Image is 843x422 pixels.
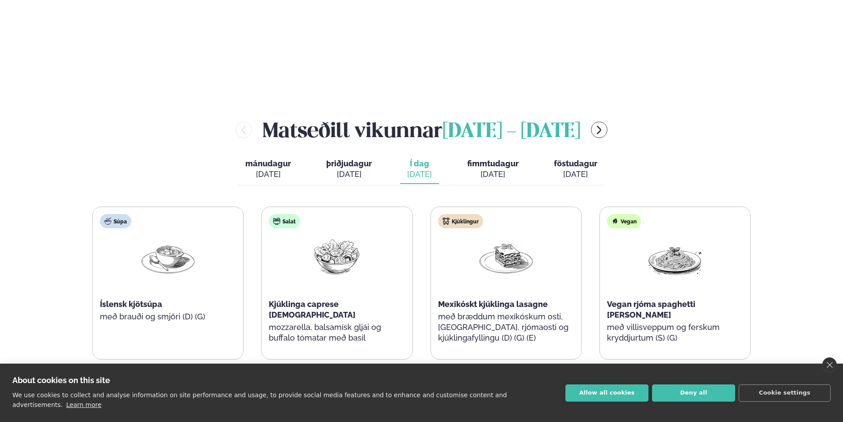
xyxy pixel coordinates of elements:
img: Lasagna.png [478,235,534,276]
span: Í dag [407,158,432,169]
img: soup.svg [104,218,111,225]
button: fimmtudagur [DATE] [460,155,526,184]
button: menu-btn-right [591,122,607,138]
button: mánudagur [DATE] [238,155,298,184]
img: Salad.png [309,235,365,276]
button: Í dag [DATE] [400,155,439,184]
div: [DATE] [407,169,432,180]
div: Vegan [607,214,641,228]
img: Vegan.svg [611,218,618,225]
button: Deny all [652,384,735,402]
button: menu-btn-left [236,122,252,138]
strong: About cookies on this site [12,376,110,385]
span: Kjúklinga caprese [DEMOGRAPHIC_DATA] [269,299,355,319]
img: chicken.svg [442,218,450,225]
span: Vegan rjóma spaghetti [PERSON_NAME] [607,299,695,319]
div: Salat [269,214,300,228]
button: föstudagur [DATE] [547,155,604,184]
div: [DATE] [245,169,291,180]
div: Kjúklingur [438,214,483,228]
span: Íslensk kjötsúpa [100,299,162,309]
button: Cookie settings [739,384,831,402]
p: með bræddum mexíkóskum osti, [GEOGRAPHIC_DATA], rjómaosti og kjúklingafyllingu (D) (G) (E) [438,311,574,343]
a: close [822,357,837,372]
span: þriðjudagur [326,159,372,168]
img: Spagetti.png [647,235,703,276]
div: [DATE] [554,169,597,180]
span: föstudagur [554,159,597,168]
p: með brauði og smjöri (D) (G) [100,311,236,322]
span: Mexikóskt kjúklinga lasagne [438,299,548,309]
p: með villisveppum og ferskum kryddjurtum (S) (G) [607,322,743,343]
button: þriðjudagur [DATE] [319,155,379,184]
div: [DATE] [467,169,519,180]
span: [DATE] - [DATE] [442,122,580,142]
img: salad.svg [273,218,280,225]
p: We use cookies to collect and analyse information on site performance and usage, to provide socia... [12,391,507,408]
div: [DATE] [326,169,372,180]
img: Soup.png [140,235,196,276]
span: fimmtudagur [467,159,519,168]
div: Súpa [100,214,131,228]
h2: Matseðill vikunnar [263,115,580,144]
a: Learn more [66,401,102,408]
p: mozzarella, balsamísk gljái og buffalo tómatar með basil [269,322,405,343]
span: mánudagur [245,159,291,168]
button: Allow all cookies [565,384,648,402]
